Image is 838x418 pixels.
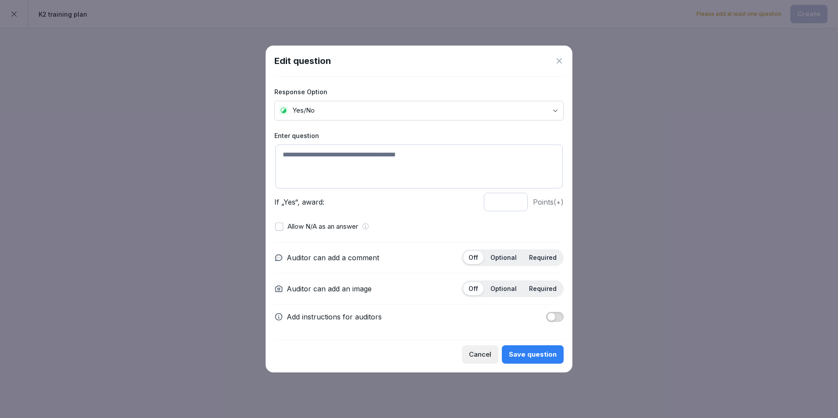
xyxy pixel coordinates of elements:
[469,350,491,359] div: Cancel
[274,131,564,140] label: Enter question
[287,252,379,263] p: Auditor can add a comment
[529,285,557,293] p: Required
[287,312,382,322] p: Add instructions for auditors
[462,345,498,364] button: Cancel
[274,87,564,96] label: Response Option
[288,222,358,232] p: Allow N/A as an answer
[490,254,517,262] p: Optional
[529,254,557,262] p: Required
[469,254,478,262] p: Off
[274,197,479,207] p: If „Yes“, award:
[287,283,372,294] p: Auditor can add an image
[469,285,478,293] p: Off
[533,197,564,207] p: Points (+)
[502,345,564,364] button: Save question
[509,350,557,359] div: Save question
[274,54,331,67] h1: Edit question
[490,285,517,293] p: Optional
